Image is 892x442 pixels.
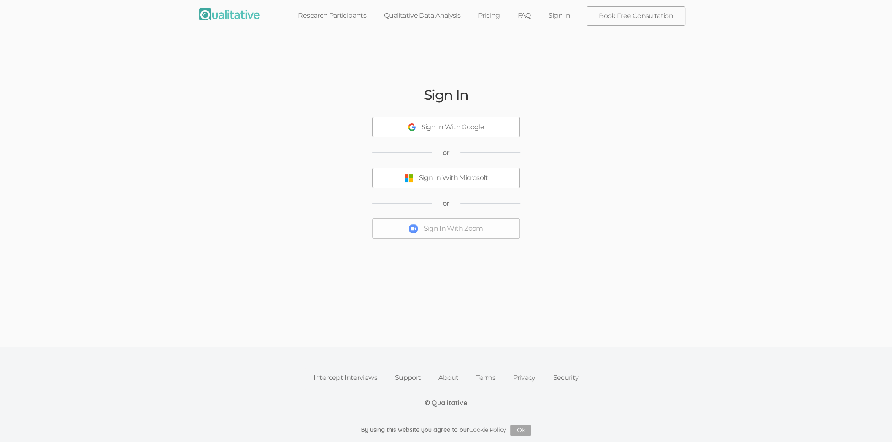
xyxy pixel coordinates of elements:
div: By using this website you agree to our [361,425,531,436]
div: © Qualitative [424,398,468,408]
button: Ok [510,425,531,436]
img: Sign In With Microsoft [404,174,413,183]
a: Security [544,368,588,387]
a: FAQ [508,6,539,25]
a: Cookie Policy [469,426,506,434]
a: Qualitative Data Analysis [375,6,469,25]
iframe: Chat Widget [850,401,892,442]
h2: Sign In [424,87,468,102]
button: Sign In With Zoom [372,218,520,239]
a: Terms [467,368,504,387]
a: Sign In [540,6,579,25]
span: or [443,148,450,158]
button: Sign In With Microsoft [372,168,520,188]
img: Sign In With Zoom [409,224,418,233]
img: Qualitative [199,8,260,20]
a: About [430,368,467,387]
div: Sign In With Zoom [424,224,483,234]
a: Research Participants [289,6,375,25]
div: Sign In With Google [422,123,484,132]
span: or [443,199,450,208]
a: Pricing [469,6,509,25]
a: Privacy [504,368,544,387]
button: Sign In With Google [372,117,520,137]
img: Sign In With Google [408,123,416,131]
div: Sign In With Microsoft [419,173,488,183]
a: Support [386,368,430,387]
a: Book Free Consultation [587,7,685,25]
a: Intercept Interviews [305,368,386,387]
